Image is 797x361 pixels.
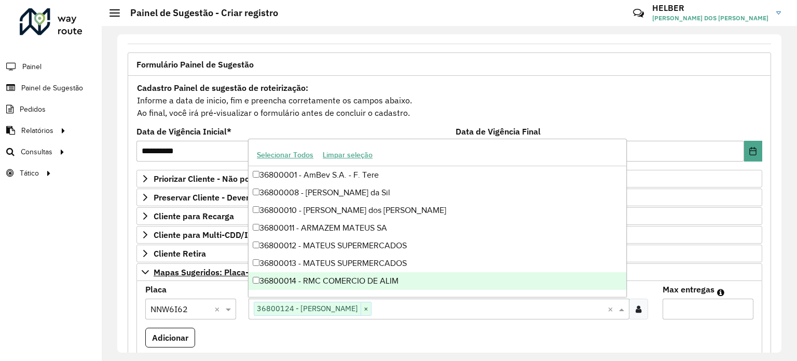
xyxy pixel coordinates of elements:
[137,83,308,93] strong: Cadastro Painel de sugestão de roteirização:
[249,202,626,219] div: 36800010 - [PERSON_NAME] dos [PERSON_NAME]
[608,303,616,315] span: Clear all
[717,288,724,297] em: Máximo de clientes que serão colocados na mesma rota com os clientes informados
[744,141,762,162] button: Choose Date
[145,283,167,296] label: Placa
[154,175,323,183] span: Priorizar Cliente - Não podem ficar no buffer
[136,245,762,262] a: Cliente Retira
[21,83,83,93] span: Painel de Sugestão
[136,189,762,206] a: Preservar Cliente - Devem ficar no buffer, não roteirizar
[652,3,768,13] h3: HELBER
[214,303,223,315] span: Clear all
[254,302,361,315] span: 36800124 - [PERSON_NAME]
[318,147,377,163] button: Limpar seleção
[627,2,650,24] a: Contato Rápido
[652,14,768,23] span: [PERSON_NAME] DOS [PERSON_NAME]
[154,268,276,276] span: Mapas Sugeridos: Placa-Cliente
[249,237,626,255] div: 36800012 - MATEUS SUPERMERCADOS
[663,283,714,296] label: Max entregas
[136,207,762,225] a: Cliente para Recarga
[154,212,234,220] span: Cliente para Recarga
[249,290,626,307] div: 36800015 - RMC COMERCIO DE ALIM
[249,166,626,184] div: 36800001 - AmBev S.A. - F. Tere
[21,146,52,157] span: Consultas
[456,125,541,138] label: Data de Vigência Final
[20,104,46,115] span: Pedidos
[136,125,231,138] label: Data de Vigência Inicial
[154,193,365,202] span: Preservar Cliente - Devem ficar no buffer, não roteirizar
[249,219,626,237] div: 36800011 - ARMAZEM MATEUS SA
[154,249,206,258] span: Cliente Retira
[20,168,39,179] span: Tático
[136,226,762,244] a: Cliente para Multi-CDD/Internalização
[136,170,762,188] a: Priorizar Cliente - Não podem ficar no buffer
[145,328,195,347] button: Adicionar
[249,255,626,272] div: 36800013 - MATEUS SUPERMERCADOS
[21,125,53,136] span: Relatórios
[154,231,300,239] span: Cliente para Multi-CDD/Internalização
[248,139,627,297] ng-dropdown-panel: Options list
[22,61,42,72] span: Painel
[361,303,371,315] span: ×
[252,147,318,163] button: Selecionar Todos
[249,272,626,290] div: 36800014 - RMC COMERCIO DE ALIM
[136,81,762,119] div: Informe a data de inicio, fim e preencha corretamente os campos abaixo. Ao final, você irá pré-vi...
[136,263,762,281] a: Mapas Sugeridos: Placa-Cliente
[120,7,278,19] h2: Painel de Sugestão - Criar registro
[249,184,626,202] div: 36800008 - [PERSON_NAME] da Sil
[136,60,254,69] span: Formulário Painel de Sugestão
